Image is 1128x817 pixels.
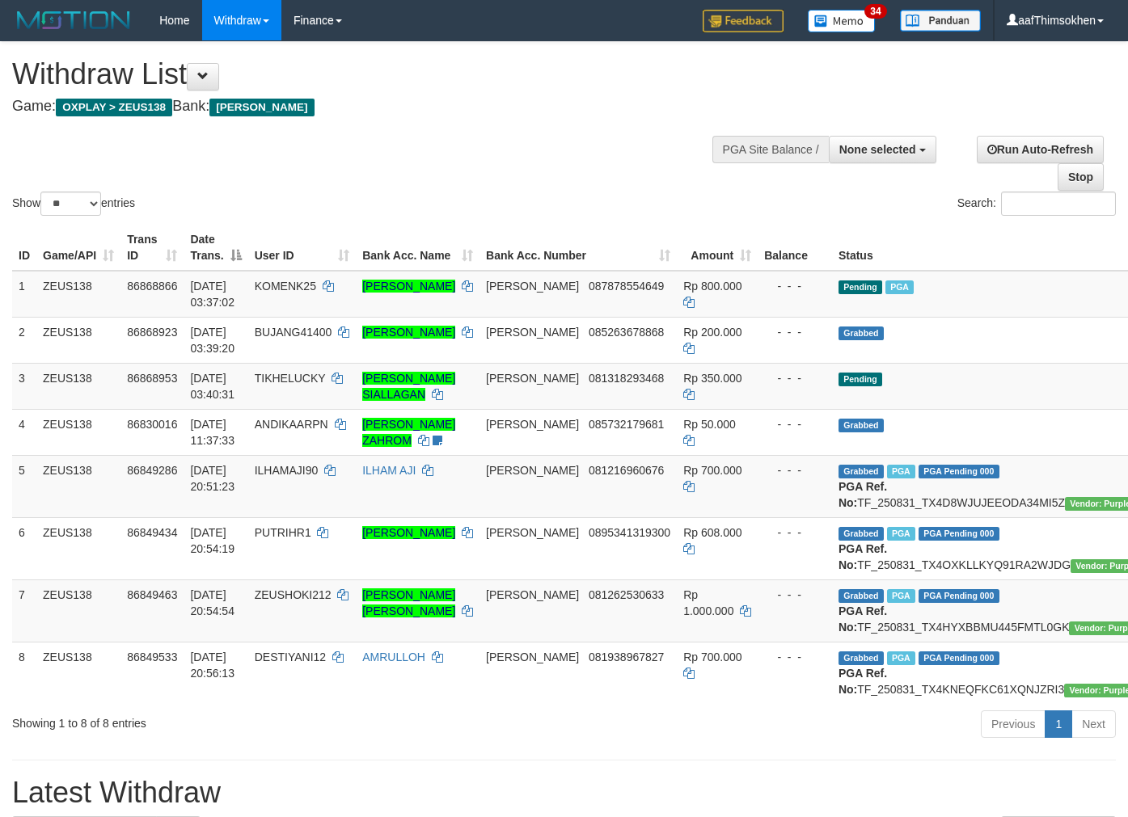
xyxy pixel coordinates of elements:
a: [PERSON_NAME] [PERSON_NAME] [362,588,455,617]
span: [PERSON_NAME] [486,280,579,293]
span: Copy 081318293468 to clipboard [589,372,664,385]
span: Marked by aafRornrotha [887,651,915,665]
span: Grabbed [839,651,884,665]
label: Search: [957,192,1116,216]
span: [PERSON_NAME] [486,372,579,385]
span: Marked by aafRornrotha [887,527,915,541]
span: [PERSON_NAME] [209,99,314,116]
span: PUTRIHR1 [255,526,311,539]
a: [PERSON_NAME] [362,280,455,293]
input: Search: [1001,192,1116,216]
span: PGA Pending [919,527,999,541]
a: [PERSON_NAME] SIALLAGAN [362,372,455,401]
span: PGA Pending [919,465,999,478]
span: [DATE] 11:37:33 [190,418,234,447]
td: ZEUS138 [36,455,120,517]
td: ZEUS138 [36,317,120,363]
td: 8 [12,642,36,704]
div: - - - [764,524,826,541]
div: - - - [764,278,826,294]
span: 86868866 [127,280,177,293]
span: Rp 350.000 [683,372,741,385]
td: 5 [12,455,36,517]
div: - - - [764,649,826,665]
span: OXPLAY > ZEUS138 [56,99,172,116]
span: Copy 085732179681 to clipboard [589,418,664,431]
span: [PERSON_NAME] [486,418,579,431]
a: [PERSON_NAME] [362,326,455,339]
span: Rp 608.000 [683,526,741,539]
a: 1 [1045,710,1072,738]
span: 86868923 [127,326,177,339]
th: ID [12,225,36,271]
td: 2 [12,317,36,363]
select: Showentries [40,192,101,216]
span: Pending [839,280,882,294]
div: - - - [764,587,826,603]
span: [PERSON_NAME] [486,526,579,539]
a: [PERSON_NAME] [362,526,455,539]
span: 86849286 [127,464,177,477]
span: [DATE] 03:37:02 [190,280,234,309]
span: Marked by aafRornrotha [887,589,915,603]
img: Button%20Memo.svg [808,10,876,32]
th: Game/API: activate to sort column ascending [36,225,120,271]
td: ZEUS138 [36,271,120,318]
th: Bank Acc. Name: activate to sort column ascending [356,225,480,271]
a: AMRULLOH [362,651,425,663]
a: Next [1071,710,1116,738]
span: 86868953 [127,372,177,385]
span: 86849434 [127,526,177,539]
span: Grabbed [839,326,884,340]
td: 1 [12,271,36,318]
span: PGA Pending [919,651,999,665]
img: Feedback.jpg [703,10,784,32]
span: [DATE] 20:56:13 [190,651,234,680]
td: 6 [12,517,36,579]
td: ZEUS138 [36,517,120,579]
a: Run Auto-Refresh [977,136,1104,163]
span: PGA Pending [919,589,999,603]
span: [PERSON_NAME] [486,588,579,601]
span: KOMENK25 [255,280,316,293]
span: Grabbed [839,465,884,478]
span: [PERSON_NAME] [486,651,579,663]
span: Copy 081216960676 to clipboard [589,464,664,477]
b: PGA Ref. No: [839,480,887,509]
span: 34 [864,4,886,19]
span: 86849463 [127,588,177,601]
th: Date Trans.: activate to sort column descending [184,225,247,271]
img: panduan.png [900,10,981,32]
td: ZEUS138 [36,363,120,409]
span: Rp 800.000 [683,280,741,293]
th: Amount: activate to sort column ascending [677,225,758,271]
span: ZEUSHOKI212 [255,588,332,601]
span: [DATE] 20:51:23 [190,464,234,493]
span: [PERSON_NAME] [486,464,579,477]
span: Marked by aafRornrotha [887,465,915,478]
span: Rp 50.000 [683,418,736,431]
span: Copy 087878554649 to clipboard [589,280,664,293]
b: PGA Ref. No: [839,542,887,571]
span: Marked by aafchomsokheang [885,280,914,294]
div: - - - [764,324,826,340]
span: DESTIYANI12 [255,651,326,663]
span: Rp 200.000 [683,326,741,339]
span: ILHAMAJI90 [255,464,319,477]
th: Balance [758,225,832,271]
span: None selected [839,143,916,156]
td: ZEUS138 [36,409,120,455]
a: Previous [981,710,1046,738]
div: - - - [764,462,826,478]
span: [DATE] 03:40:31 [190,372,234,401]
span: BUJANG41400 [255,326,332,339]
span: 86830016 [127,418,177,431]
h1: Latest Withdraw [12,777,1116,809]
b: PGA Ref. No: [839,604,887,634]
span: ANDIKAARPN [255,418,328,431]
button: None selected [829,136,936,163]
td: 7 [12,579,36,642]
div: Showing 1 to 8 of 8 entries [12,709,458,731]
span: [DATE] 20:54:19 [190,526,234,555]
td: 3 [12,363,36,409]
